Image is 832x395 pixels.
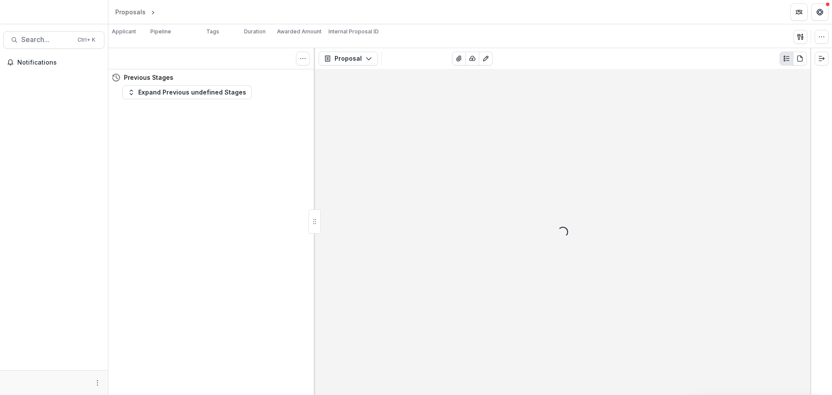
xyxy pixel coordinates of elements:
nav: breadcrumb [112,6,194,18]
p: Awarded Amount [277,28,322,36]
button: Expand Previous undefined Stages [122,85,252,99]
p: Pipeline [150,28,171,36]
button: Proposal [318,52,378,65]
p: Applicant [112,28,136,36]
button: Get Help [811,3,829,21]
div: Ctrl + K [76,35,97,45]
p: Internal Proposal ID [328,28,379,36]
button: Expand right [815,52,829,65]
a: Proposals [112,6,149,18]
button: Search... [3,31,104,49]
span: Notifications [17,59,101,66]
button: View Attached Files [452,52,466,65]
button: More [92,378,103,388]
p: Tags [206,28,219,36]
p: Duration [244,28,266,36]
button: Plaintext view [780,52,793,65]
div: Proposals [115,7,146,16]
h4: Previous Stages [124,73,173,82]
span: Search... [21,36,72,44]
button: PDF view [793,52,807,65]
button: Notifications [3,55,104,69]
button: Toggle View Cancelled Tasks [296,52,310,65]
button: Edit as form [479,52,493,65]
button: Partners [790,3,808,21]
